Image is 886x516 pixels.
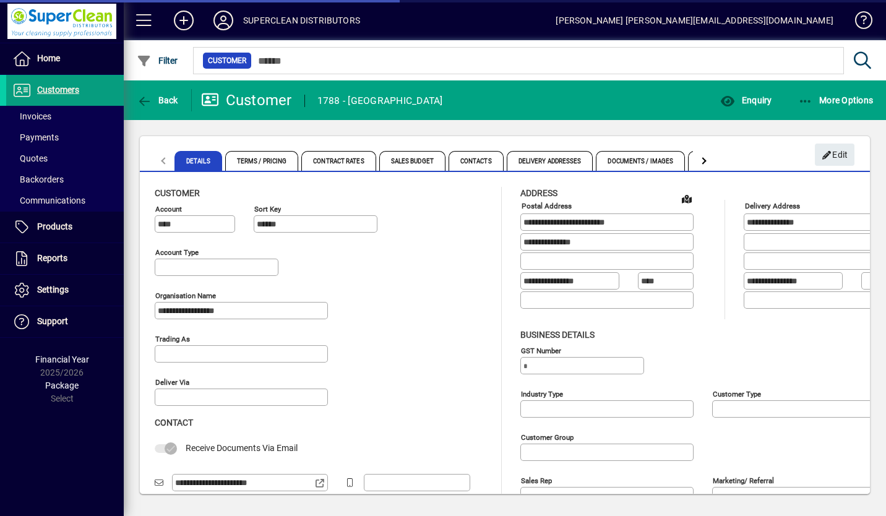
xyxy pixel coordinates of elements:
span: Enquiry [720,95,772,105]
a: Payments [6,127,124,148]
span: Financial Year [35,355,89,364]
span: Custom Fields [688,151,757,171]
span: Receive Documents Via Email [186,443,298,453]
button: Add [164,9,204,32]
span: Backorders [12,174,64,184]
mat-label: Industry type [521,389,563,398]
span: Customer [208,54,246,67]
span: Back [137,95,178,105]
span: Business details [520,330,595,340]
span: Contract Rates [301,151,376,171]
div: [PERSON_NAME] [PERSON_NAME][EMAIL_ADDRESS][DOMAIN_NAME] [556,11,833,30]
app-page-header-button: Back [124,89,192,111]
span: Contacts [449,151,504,171]
span: Delivery Addresses [507,151,593,171]
mat-label: Trading as [155,335,190,343]
a: View on map [677,189,697,209]
a: Knowledge Base [846,2,871,43]
span: Support [37,316,68,326]
a: Backorders [6,169,124,190]
button: Back [134,89,181,111]
span: Quotes [12,153,48,163]
span: Filter [137,56,178,66]
mat-label: Sort key [254,205,281,213]
span: Customers [37,85,79,95]
button: Enquiry [717,89,775,111]
button: Profile [204,9,243,32]
div: 1788 - [GEOGRAPHIC_DATA] [317,91,443,111]
span: Terms / Pricing [225,151,299,171]
mat-label: Sales rep [521,476,552,484]
mat-label: GST Number [521,346,561,355]
span: Customer [155,188,200,198]
mat-label: Customer group [521,432,574,441]
a: Reports [6,243,124,274]
span: Address [520,188,557,198]
span: Payments [12,132,59,142]
span: Settings [37,285,69,295]
a: Invoices [6,106,124,127]
a: Support [6,306,124,337]
span: Home [37,53,60,63]
div: SUPERCLEAN DISTRIBUTORS [243,11,360,30]
mat-label: Customer type [713,389,761,398]
a: Products [6,212,124,243]
div: Customer [201,90,292,110]
mat-label: Marketing/ Referral [713,476,774,484]
span: Details [174,151,222,171]
span: Reports [37,253,67,263]
span: Products [37,221,72,231]
span: Contact [155,418,193,428]
span: Sales Budget [379,151,445,171]
a: Quotes [6,148,124,169]
button: Edit [815,144,854,166]
button: Filter [134,49,181,72]
mat-label: Account [155,205,182,213]
span: Package [45,381,79,390]
span: Invoices [12,111,51,121]
span: More Options [798,95,874,105]
a: Home [6,43,124,74]
span: Communications [12,196,85,205]
mat-label: Deliver via [155,378,189,387]
mat-label: Organisation name [155,291,216,300]
mat-label: Account Type [155,248,199,257]
button: More Options [795,89,877,111]
a: Communications [6,190,124,211]
a: Settings [6,275,124,306]
span: Edit [822,145,848,165]
span: Documents / Images [596,151,685,171]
